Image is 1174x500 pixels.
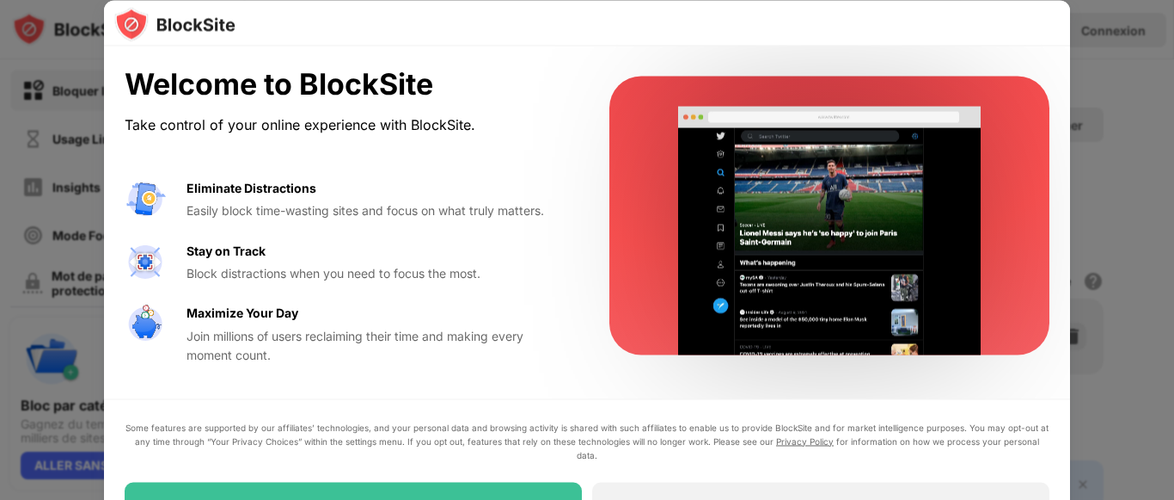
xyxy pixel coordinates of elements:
div: Take control of your online experience with BlockSite. [125,112,568,137]
div: Stay on Track [186,241,266,260]
div: Maximize Your Day [186,304,298,323]
div: Eliminate Distractions [186,178,316,197]
div: Easily block time-wasting sites and focus on what truly matters. [186,201,568,220]
img: value-avoid-distractions.svg [125,178,166,219]
div: Block distractions when you need to focus the most. [186,263,568,282]
a: Privacy Policy [776,435,834,446]
img: value-safe-time.svg [125,304,166,345]
img: value-focus.svg [125,241,166,282]
img: logo-blocksite.svg [114,7,235,41]
div: Welcome to BlockSite [125,67,568,102]
div: Join millions of users reclaiming their time and making every moment count. [186,326,568,365]
div: Some features are supported by our affiliates’ technologies, and your personal data and browsing ... [125,420,1049,461]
